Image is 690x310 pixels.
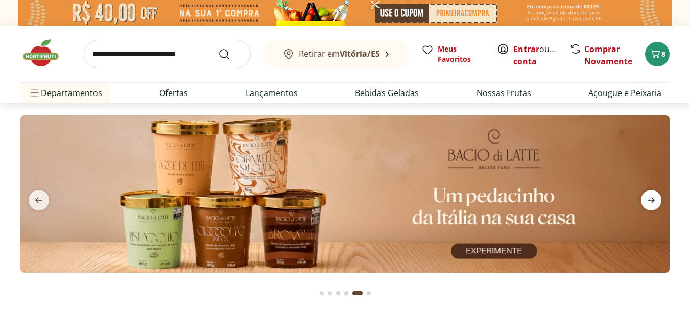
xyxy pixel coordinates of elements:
[84,40,251,68] input: search
[477,87,531,99] a: Nossas Frutas
[513,43,569,67] a: Criar conta
[29,81,102,105] span: Departamentos
[246,87,298,99] a: Lançamentos
[20,38,72,68] img: Hortifruti
[159,87,188,99] a: Ofertas
[318,281,326,305] button: Go to page 1 from fs-carousel
[421,44,485,64] a: Meus Favoritos
[299,49,380,58] span: Retirar em
[218,48,243,60] button: Submit Search
[355,87,419,99] a: Bebidas Geladas
[588,87,661,99] a: Açougue e Peixaria
[29,81,41,105] button: Menu
[513,43,539,55] a: Entrar
[350,281,365,305] button: Current page from fs-carousel
[438,44,485,64] span: Meus Favoritos
[513,43,559,67] span: ou
[365,281,373,305] button: Go to page 6 from fs-carousel
[661,49,665,59] span: 8
[342,281,350,305] button: Go to page 4 from fs-carousel
[326,281,334,305] button: Go to page 2 from fs-carousel
[584,43,632,67] a: Comprar Novamente
[645,42,670,66] button: Carrinho
[263,40,409,68] button: Retirar emVitória/ES
[20,190,57,210] button: previous
[20,115,670,273] img: Bacio
[340,48,380,59] b: Vitória/ES
[334,281,342,305] button: Go to page 3 from fs-carousel
[633,190,670,210] button: next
